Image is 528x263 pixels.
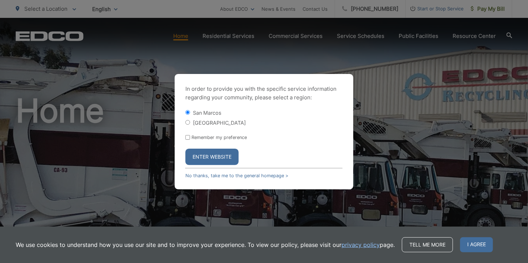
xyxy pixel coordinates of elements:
[185,85,343,102] p: In order to provide you with the specific service information regarding your community, please se...
[460,237,493,252] span: I agree
[342,240,380,249] a: privacy policy
[185,149,239,165] button: Enter Website
[193,120,246,126] label: [GEOGRAPHIC_DATA]
[16,240,395,249] p: We use cookies to understand how you use our site and to improve your experience. To view our pol...
[402,237,453,252] a: Tell me more
[185,173,288,178] a: No thanks, take me to the general homepage >
[191,135,247,140] label: Remember my preference
[193,110,221,116] label: San Marcos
